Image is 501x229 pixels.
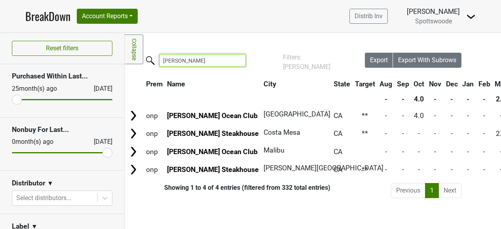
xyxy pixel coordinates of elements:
img: Arrow right [127,110,139,122]
a: 1 [425,183,439,198]
span: 4.0 [414,112,424,120]
span: - [418,130,420,137]
span: - [434,130,436,137]
th: State: activate to sort column ascending [332,77,352,91]
span: - [434,166,436,174]
h3: Distributor [12,179,45,187]
th: - [427,92,443,106]
th: Name: activate to sort column ascending [165,77,261,91]
a: [PERSON_NAME] Ocean Club [167,148,258,156]
img: Arrow right [127,146,139,158]
span: - [451,112,453,120]
th: &nbsp;: activate to sort column ascending [125,77,143,91]
a: Distrib Inv [349,9,388,24]
td: onp [144,125,165,142]
div: [DATE] [87,137,112,147]
span: CA [334,148,342,156]
th: - [444,92,460,106]
img: Arrow right [127,164,139,176]
div: [DATE] [87,84,112,94]
span: Prem [146,80,163,88]
a: [PERSON_NAME] Steakhouse [167,130,259,137]
a: BreakDown [25,8,70,25]
span: - [434,112,436,120]
th: 4.0 [412,92,427,106]
td: onp [144,143,165,160]
span: - [483,166,485,174]
span: - [402,130,404,137]
span: Costa Mesa [264,128,300,136]
span: - [467,148,469,156]
span: - [451,148,453,156]
div: 0 month(s) ago [12,137,75,147]
th: Jan: activate to sort column ascending [460,77,476,91]
a: Collapse [125,34,143,64]
span: Export With Subrows [398,56,456,64]
span: CA [334,166,342,174]
h3: Nonbuy For Last... [12,126,112,134]
span: - [418,148,420,156]
span: - [402,112,404,120]
span: - [402,148,404,156]
span: - [385,166,387,174]
th: Sep: activate to sort column ascending [395,77,411,91]
span: Spottswoode [415,17,452,25]
span: - [483,130,485,137]
td: onp [144,107,165,124]
h3: Purchased Within Last... [12,72,112,80]
span: - [467,130,469,137]
button: Account Reports [77,9,138,24]
span: - [451,166,453,174]
span: Export [370,56,388,64]
img: Arrow right [127,128,139,139]
span: CA [334,130,342,137]
span: - [434,148,436,156]
a: [PERSON_NAME] Steakhouse [167,166,259,174]
span: - [402,166,404,174]
span: - [385,148,387,156]
span: - [385,130,387,137]
th: Oct: activate to sort column ascending [412,77,427,91]
th: Feb: activate to sort column ascending [476,77,492,91]
button: Export [365,53,393,68]
span: - [467,112,469,120]
div: Showing 1 to 4 of 4 entries (filtered from 332 total entries) [125,184,330,191]
button: Export With Subrows [393,53,461,68]
div: 25 month(s) ago [12,84,75,94]
span: [PERSON_NAME][GEOGRAPHIC_DATA] [264,164,383,172]
span: - [483,112,485,120]
span: - [451,130,453,137]
span: - [467,166,469,174]
th: Nov: activate to sort column ascending [427,77,443,91]
div: [PERSON_NAME] [407,6,460,17]
span: CA [334,112,342,120]
th: City: activate to sort column ascending [262,77,327,91]
span: - [385,112,387,120]
th: Prem: activate to sort column ascending [144,77,165,91]
img: Dropdown Menu [466,12,476,21]
th: Dec: activate to sort column ascending [444,77,460,91]
td: onp [144,161,165,178]
th: Aug: activate to sort column ascending [378,77,394,91]
th: - [378,92,394,106]
div: Filters: [283,53,343,72]
span: - [483,148,485,156]
th: Target: activate to sort column ascending [353,77,377,91]
button: Reset filters [12,41,112,56]
span: - [418,166,420,174]
th: - [395,92,411,106]
span: Name [167,80,185,88]
span: Target [355,80,375,88]
th: - [460,92,476,106]
span: ▼ [47,179,53,188]
span: [PERSON_NAME] [283,63,330,71]
a: [PERSON_NAME] Ocean Club [167,112,258,120]
span: Malibu [264,146,285,154]
span: [GEOGRAPHIC_DATA] [264,110,330,118]
th: - [476,92,492,106]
